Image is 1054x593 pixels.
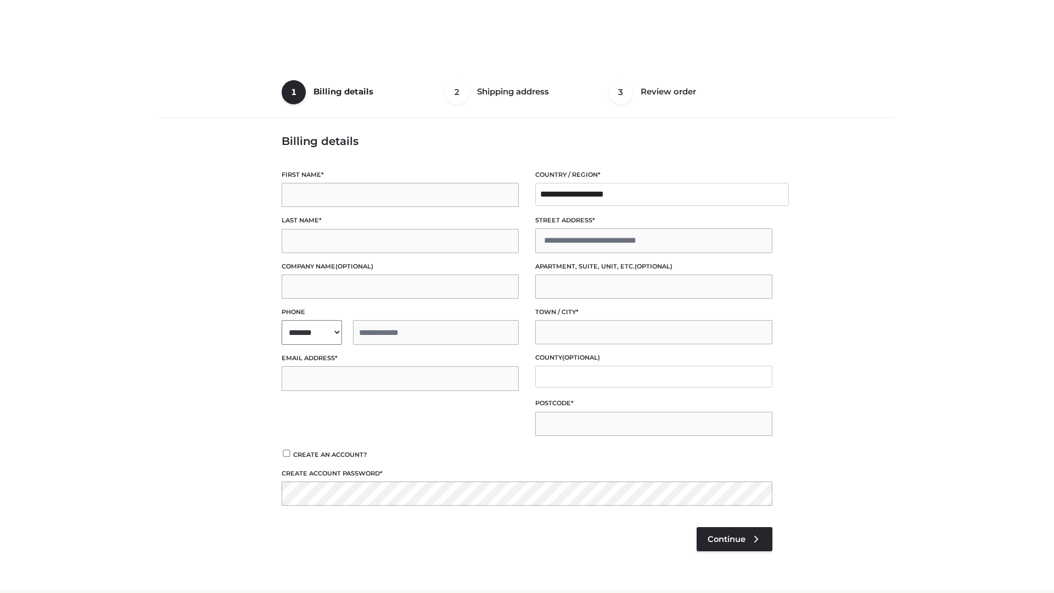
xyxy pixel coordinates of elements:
span: 1 [282,80,306,104]
label: Create account password [282,468,772,479]
label: Country / Region [535,170,772,180]
label: Company name [282,261,519,272]
span: Continue [708,534,745,544]
label: Postcode [535,398,772,409]
input: Create an account? [282,450,291,457]
label: Town / City [535,307,772,317]
label: County [535,353,772,363]
label: Apartment, suite, unit, etc. [535,261,772,272]
span: (optional) [635,262,672,270]
label: Email address [282,353,519,363]
label: Last name [282,215,519,226]
label: Street address [535,215,772,226]
span: Review order [641,86,696,97]
span: 2 [445,80,469,104]
span: Create an account? [293,451,367,458]
label: Phone [282,307,519,317]
span: (optional) [562,354,600,361]
span: Shipping address [477,86,549,97]
label: First name [282,170,519,180]
a: Continue [697,527,772,551]
h3: Billing details [282,135,772,148]
span: 3 [609,80,633,104]
span: Billing details [313,86,373,97]
span: (optional) [335,262,373,270]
